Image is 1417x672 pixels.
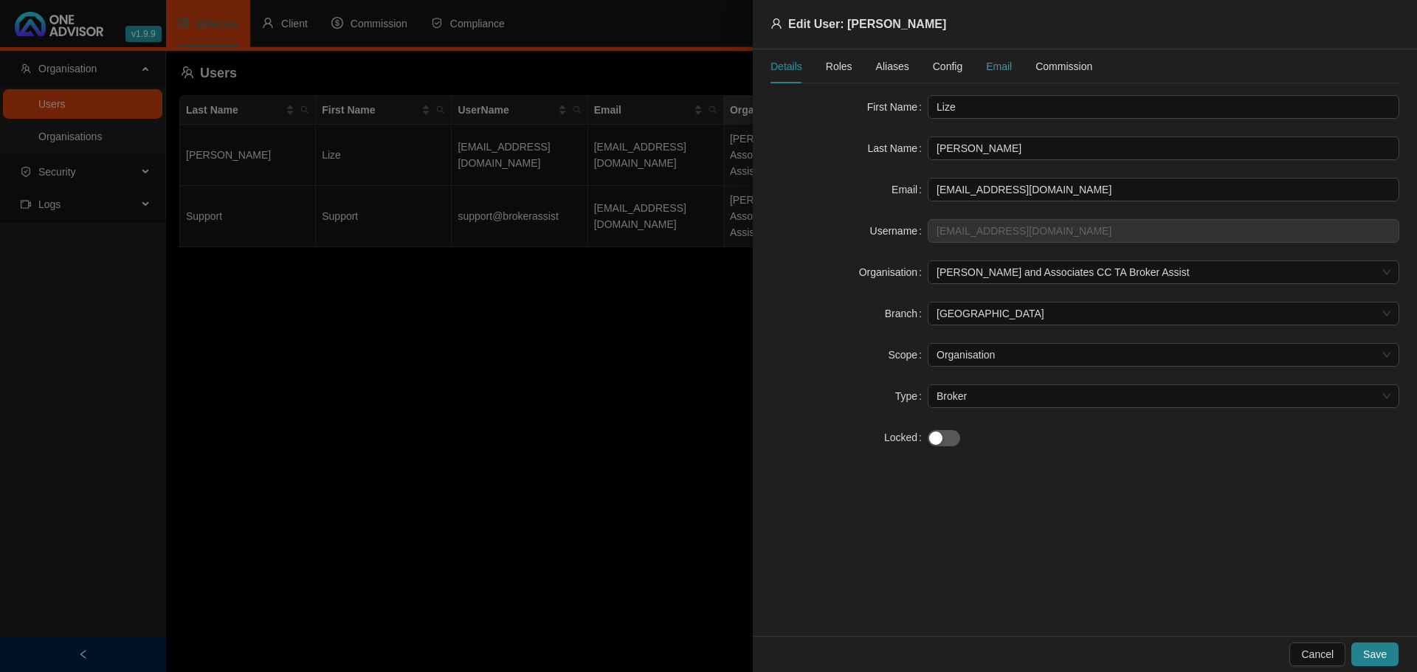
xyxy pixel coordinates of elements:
[1351,642,1399,666] button: Save
[937,302,1390,325] span: Newcastle
[937,261,1390,283] span: Andre Kotze and Associates CC TA Broker Assist
[1289,642,1345,666] button: Cancel
[859,260,928,284] label: Organisation
[876,61,909,72] span: Aliases
[986,58,1012,75] div: Email
[937,385,1390,407] span: Broker
[937,344,1390,366] span: Organisation
[888,343,928,367] label: Scope
[933,61,962,72] span: Config
[884,426,928,449] label: Locked
[892,178,928,201] label: Email
[770,18,782,30] span: user
[1301,646,1334,662] span: Cancel
[895,384,928,408] label: Type
[826,61,852,72] span: Roles
[870,219,928,243] label: Username
[788,18,946,30] span: Edit User: [PERSON_NAME]
[867,136,928,160] label: Last Name
[867,95,928,119] label: First Name
[770,58,802,75] div: Details
[1363,646,1387,662] span: Save
[1035,58,1092,75] div: Commission
[885,302,928,325] label: Branch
